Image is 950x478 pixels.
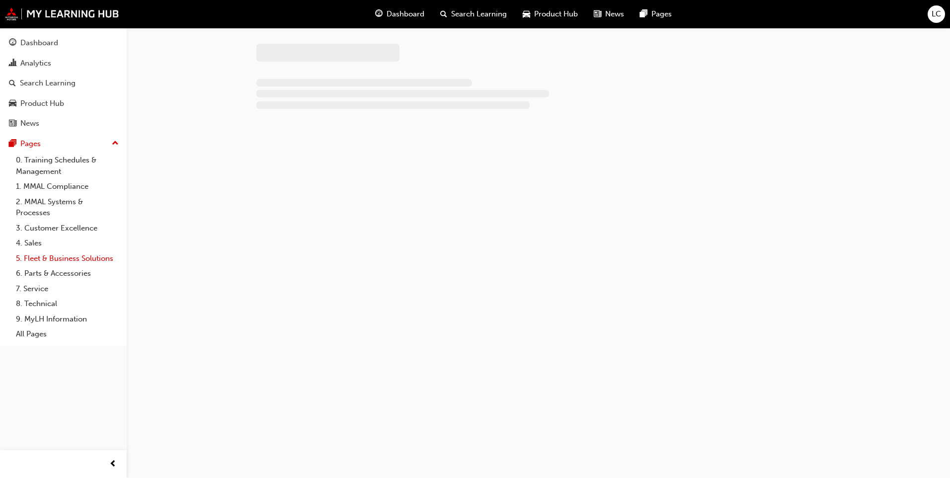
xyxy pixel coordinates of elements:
a: All Pages [12,326,123,342]
a: 6. Parts & Accessories [12,266,123,281]
a: 0. Training Schedules & Management [12,153,123,179]
span: prev-icon [109,458,117,471]
a: search-iconSearch Learning [432,4,515,24]
a: pages-iconPages [632,4,680,24]
a: 4. Sales [12,236,123,251]
a: 7. Service [12,281,123,297]
span: pages-icon [640,8,647,20]
span: news-icon [9,119,16,128]
div: News [20,118,39,129]
button: Pages [4,135,123,153]
span: Search Learning [451,8,507,20]
a: 1. MMAL Compliance [12,179,123,194]
span: News [605,8,624,20]
img: mmal [5,7,119,20]
a: Analytics [4,54,123,73]
a: news-iconNews [586,4,632,24]
a: 2. MMAL Systems & Processes [12,194,123,221]
span: Pages [651,8,672,20]
span: car-icon [523,8,530,20]
a: 3. Customer Excellence [12,221,123,236]
a: guage-iconDashboard [367,4,432,24]
a: car-iconProduct Hub [515,4,586,24]
a: Product Hub [4,94,123,113]
a: 8. Technical [12,296,123,312]
a: Dashboard [4,34,123,52]
span: pages-icon [9,140,16,149]
a: News [4,114,123,133]
button: LC [928,5,945,23]
a: 5. Fleet & Business Solutions [12,251,123,266]
div: Search Learning [20,78,76,89]
a: Search Learning [4,74,123,92]
span: search-icon [9,79,16,88]
div: Product Hub [20,98,64,109]
div: Dashboard [20,37,58,49]
span: Product Hub [534,8,578,20]
button: DashboardAnalyticsSearch LearningProduct HubNews [4,32,123,135]
div: Pages [20,138,41,150]
span: up-icon [112,137,119,150]
span: LC [932,8,941,20]
span: search-icon [440,8,447,20]
div: Analytics [20,58,51,69]
span: guage-icon [9,39,16,48]
span: guage-icon [375,8,383,20]
span: chart-icon [9,59,16,68]
span: car-icon [9,99,16,108]
span: Dashboard [387,8,424,20]
span: news-icon [594,8,601,20]
a: 9. MyLH Information [12,312,123,327]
